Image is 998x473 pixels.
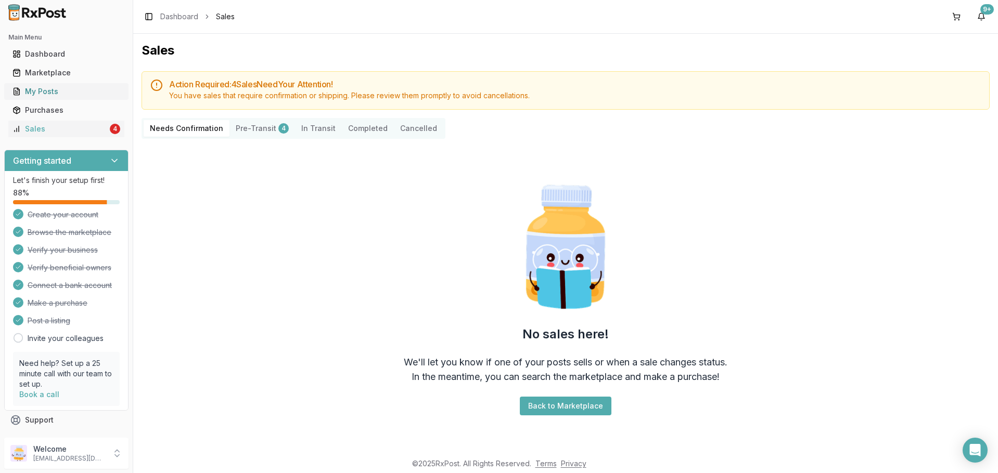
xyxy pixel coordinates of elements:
a: Book a call [19,390,59,399]
button: Completed [342,120,394,137]
a: My Posts [8,82,124,101]
div: Open Intercom Messenger [963,438,988,463]
h3: Getting started [13,154,71,167]
a: Dashboard [8,45,124,63]
div: You have sales that require confirmation or shipping. Please review them promptly to avoid cancel... [169,90,981,101]
a: Terms [535,459,557,468]
span: Make a purchase [28,298,87,308]
a: Marketplace [8,63,124,82]
button: Sales4 [4,121,129,137]
div: Purchases [12,105,120,115]
div: My Posts [12,86,120,97]
button: Purchases [4,102,129,119]
span: Sales [216,11,235,22]
button: Support [4,411,129,429]
div: We'll let you know if one of your posts sells or when a sale changes status. [404,355,727,370]
div: 4 [110,124,120,134]
span: Verify beneficial owners [28,262,111,273]
span: Browse the marketplace [28,227,111,238]
p: Welcome [33,444,106,454]
div: Dashboard [12,49,120,59]
button: Cancelled [394,120,443,137]
h1: Sales [142,42,990,59]
button: Back to Marketplace [520,397,611,415]
img: Smart Pill Bottle [499,180,632,313]
div: Marketplace [12,68,120,78]
h5: Action Required: 4 Sale s Need Your Attention! [169,80,981,88]
div: 4 [278,123,289,134]
p: Need help? Set up a 25 minute call with our team to set up. [19,358,113,389]
p: [EMAIL_ADDRESS][DOMAIN_NAME] [33,454,106,463]
button: Needs Confirmation [144,120,229,137]
span: Verify your business [28,245,98,255]
a: Sales4 [8,120,124,138]
button: Pre-Transit [229,120,295,137]
span: Connect a bank account [28,280,112,291]
div: Sales [12,124,108,134]
nav: breadcrumb [160,11,235,22]
p: Let's finish your setup first! [13,175,120,186]
img: User avatar [10,445,27,462]
button: In Transit [295,120,342,137]
span: 88 % [13,188,29,198]
img: RxPost Logo [4,4,71,21]
a: Privacy [561,459,586,468]
h2: Main Menu [8,33,124,42]
a: Invite your colleagues [28,333,104,344]
button: Feedback [4,429,129,448]
a: Purchases [8,101,124,120]
div: In the meantime, you can search the marketplace and make a purchase! [412,370,720,384]
h2: No sales here! [522,326,609,343]
button: Marketplace [4,64,129,81]
button: Dashboard [4,46,129,62]
span: Create your account [28,209,98,220]
button: My Posts [4,83,129,100]
span: Post a listing [28,316,70,326]
a: Dashboard [160,11,198,22]
button: 9+ [973,8,990,25]
div: 9+ [980,4,994,15]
